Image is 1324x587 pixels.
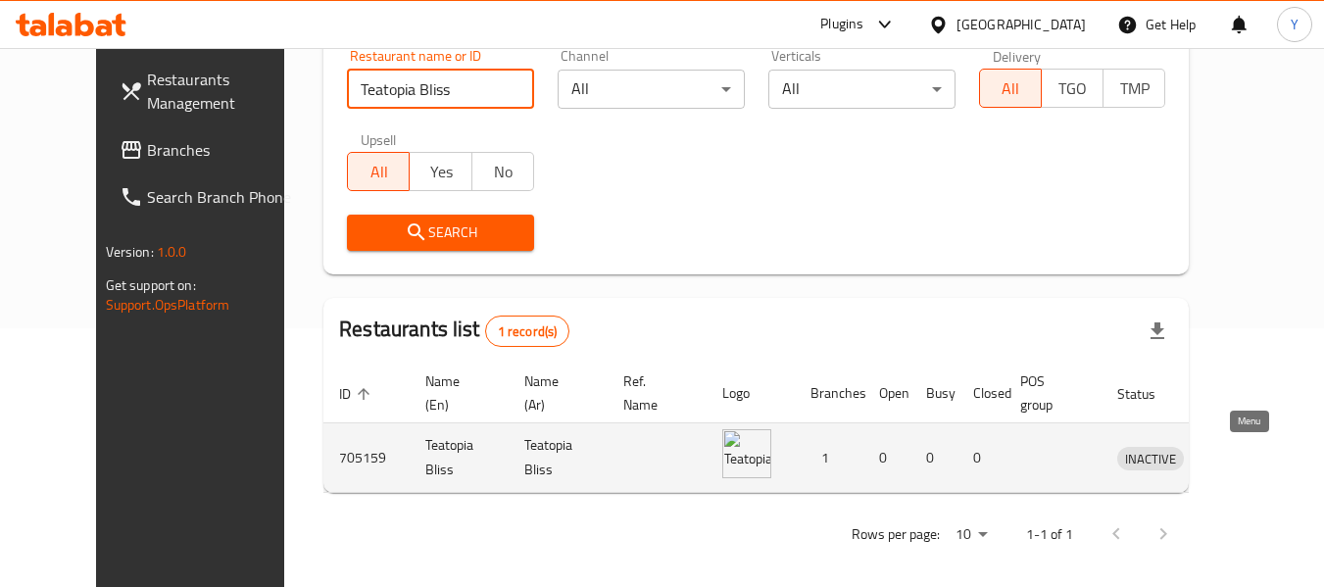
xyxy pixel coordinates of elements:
th: Branches [795,364,863,423]
span: Restaurants Management [147,68,302,115]
label: Upsell [361,132,397,146]
span: 1 record(s) [486,322,569,341]
div: Total records count [485,316,570,347]
span: No [480,158,526,186]
label: Delivery [993,49,1042,63]
button: All [347,152,410,191]
td: 0 [863,423,910,493]
div: Rows per page: [948,520,995,550]
th: Open [863,364,910,423]
div: All [558,70,745,109]
span: Search [363,220,518,245]
span: Name (Ar) [524,369,584,416]
span: TMP [1111,74,1157,103]
div: INACTIVE [1117,447,1184,470]
span: INACTIVE [1117,448,1184,470]
div: Export file [1134,308,1181,355]
span: POS group [1020,369,1078,416]
td: 1 [795,423,863,493]
th: Busy [910,364,957,423]
button: TGO [1041,69,1103,108]
th: Logo [707,364,795,423]
span: Y [1291,14,1299,35]
td: Teatopia Bliss [509,423,608,493]
td: 705159 [323,423,410,493]
td: 0 [910,423,957,493]
span: TGO [1050,74,1096,103]
button: TMP [1103,69,1165,108]
span: Version: [106,239,154,265]
span: Branches [147,138,302,162]
button: All [979,69,1042,108]
span: Yes [417,158,464,186]
span: ID [339,382,376,406]
span: All [988,74,1034,103]
button: Yes [409,152,471,191]
div: [GEOGRAPHIC_DATA] [956,14,1086,35]
a: Restaurants Management [104,56,318,126]
a: Support.OpsPlatform [106,292,230,318]
span: All [356,158,402,186]
td: 0 [957,423,1005,493]
a: Branches [104,126,318,173]
div: All [768,70,956,109]
div: Plugins [820,13,863,36]
span: 1.0.0 [157,239,187,265]
td: Teatopia Bliss [410,423,509,493]
th: Closed [957,364,1005,423]
input: Search for restaurant name or ID.. [347,70,534,109]
span: Get support on: [106,272,196,298]
p: Rows per page: [852,522,940,547]
p: 1-1 of 1 [1026,522,1073,547]
img: Teatopia Bliss [722,429,771,478]
span: Status [1117,382,1181,406]
table: enhanced table [323,364,1275,493]
button: No [471,152,534,191]
span: Ref. Name [623,369,683,416]
span: Search Branch Phone [147,185,302,209]
a: Search Branch Phone [104,173,318,220]
h2: Restaurants list [339,315,569,347]
button: Search [347,215,534,251]
span: Name (En) [425,369,485,416]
